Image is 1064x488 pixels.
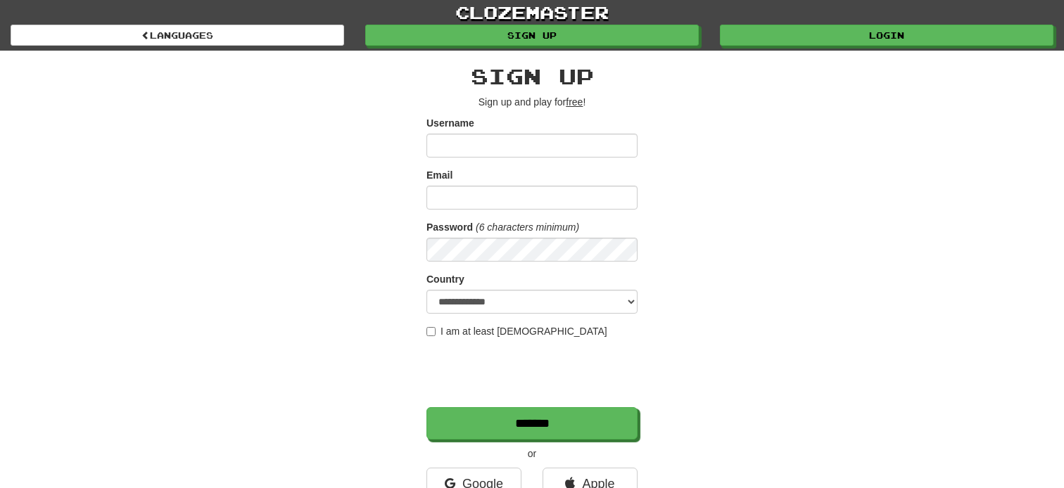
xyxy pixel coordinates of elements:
[426,168,452,182] label: Email
[426,345,640,400] iframe: reCAPTCHA
[426,65,638,88] h2: Sign up
[566,96,583,108] u: free
[476,221,579,233] em: (6 characters minimum)
[426,324,607,338] label: I am at least [DEMOGRAPHIC_DATA]
[426,116,474,130] label: Username
[426,272,464,286] label: Country
[365,25,699,46] a: Sign up
[426,327,436,336] input: I am at least [DEMOGRAPHIC_DATA]
[720,25,1053,46] a: Login
[426,447,638,461] p: or
[11,25,344,46] a: Languages
[426,220,473,234] label: Password
[426,95,638,109] p: Sign up and play for !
